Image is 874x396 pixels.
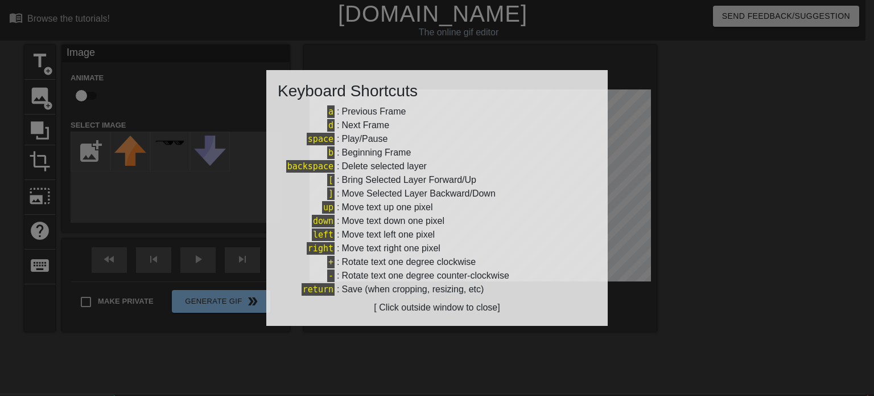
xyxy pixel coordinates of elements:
[327,105,335,118] span: a
[278,214,596,228] div: :
[341,187,495,201] div: Move Selected Layer Backward/Down
[341,119,389,132] div: Next Frame
[341,269,509,283] div: Rotate text one degree counter-clockwise
[327,270,335,282] span: -
[286,160,335,173] span: backspace
[341,160,426,173] div: Delete selected layer
[327,187,335,200] span: ]
[341,132,387,146] div: Play/Pause
[312,215,335,227] span: down
[327,146,335,159] span: b
[278,160,596,173] div: :
[341,242,440,255] div: Move text right one pixel
[278,146,596,160] div: :
[307,242,335,255] span: right
[278,81,596,101] h3: Keyboard Shortcuts
[278,105,596,119] div: :
[278,201,596,214] div: :
[278,173,596,187] div: :
[327,256,335,268] span: +
[278,283,596,296] div: :
[312,228,335,241] span: left
[278,187,596,201] div: :
[322,201,335,214] span: up
[278,228,596,242] div: :
[278,132,596,146] div: :
[341,255,476,269] div: Rotate text one degree clockwise
[278,242,596,255] div: :
[341,214,444,228] div: Move text down one pixel
[307,133,335,145] span: space
[341,201,432,214] div: Move text up one pixel
[302,283,335,296] span: return
[278,269,596,283] div: :
[341,283,484,296] div: Save (when cropping, resizing, etc)
[341,105,406,119] div: Previous Frame
[327,119,335,132] span: d
[278,255,596,269] div: :
[341,228,435,242] div: Move text left one pixel
[278,301,596,315] div: [ Click outside window to close]
[341,173,476,187] div: Bring Selected Layer Forward/Up
[327,174,335,186] span: [
[278,119,596,132] div: :
[341,146,411,160] div: Beginning Frame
